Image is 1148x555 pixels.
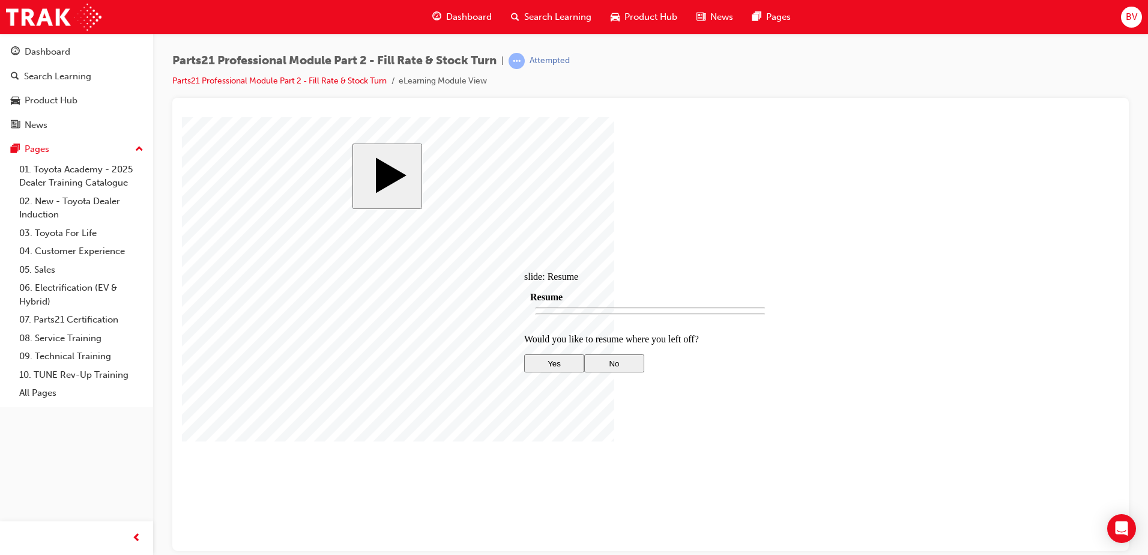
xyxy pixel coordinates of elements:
[14,192,148,224] a: 02. New - Toyota Dealer Induction
[5,65,148,88] a: Search Learning
[11,96,20,106] span: car-icon
[743,5,800,29] a: pages-iconPages
[5,138,148,160] button: Pages
[710,10,733,24] span: News
[135,142,143,157] span: up-icon
[14,261,148,279] a: 05. Sales
[6,4,101,31] img: Trak
[624,10,677,24] span: Product Hub
[11,144,20,155] span: pages-icon
[14,242,148,261] a: 04. Customer Experience
[11,120,20,131] span: news-icon
[25,142,49,156] div: Pages
[342,237,402,255] button: Yes
[402,237,462,255] button: No
[752,10,761,25] span: pages-icon
[14,384,148,402] a: All Pages
[501,54,504,68] span: |
[501,5,601,29] a: search-iconSearch Learning
[1126,10,1137,24] span: BV
[509,53,525,69] span: learningRecordVerb_ATTEMPT-icon
[172,76,387,86] a: Parts21 Professional Module Part 2 - Fill Rate & Stock Turn
[696,10,705,25] span: news-icon
[432,10,441,25] span: guage-icon
[172,54,497,68] span: Parts21 Professional Module Part 2 - Fill Rate & Stock Turn
[1121,7,1142,28] button: BV
[446,10,492,24] span: Dashboard
[14,224,148,243] a: 03. Toyota For Life
[342,217,594,228] p: Would you like to resume where you left off?
[14,311,148,329] a: 07. Parts21 Certification
[14,366,148,384] a: 10. TUNE Rev-Up Training
[132,531,141,546] span: prev-icon
[25,118,47,132] div: News
[5,38,148,138] button: DashboardSearch LearningProduct HubNews
[611,10,620,25] span: car-icon
[766,10,791,24] span: Pages
[5,41,148,63] a: Dashboard
[342,154,594,165] div: slide: Resume
[423,5,501,29] a: guage-iconDashboard
[14,160,148,192] a: 01. Toyota Academy - 2025 Dealer Training Catalogue
[14,279,148,311] a: 06. Electrification (EV & Hybrid)
[348,175,381,185] span: Resume
[25,45,70,59] div: Dashboard
[687,5,743,29] a: news-iconNews
[5,89,148,112] a: Product Hub
[524,10,591,24] span: Search Learning
[11,71,19,82] span: search-icon
[530,55,570,67] div: Attempted
[24,70,91,83] div: Search Learning
[14,347,148,366] a: 09. Technical Training
[25,94,77,108] div: Product Hub
[11,47,20,58] span: guage-icon
[511,10,519,25] span: search-icon
[14,329,148,348] a: 08. Service Training
[601,5,687,29] a: car-iconProduct Hub
[1107,514,1136,543] div: Open Intercom Messenger
[5,114,148,136] a: News
[399,74,487,88] li: eLearning Module View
